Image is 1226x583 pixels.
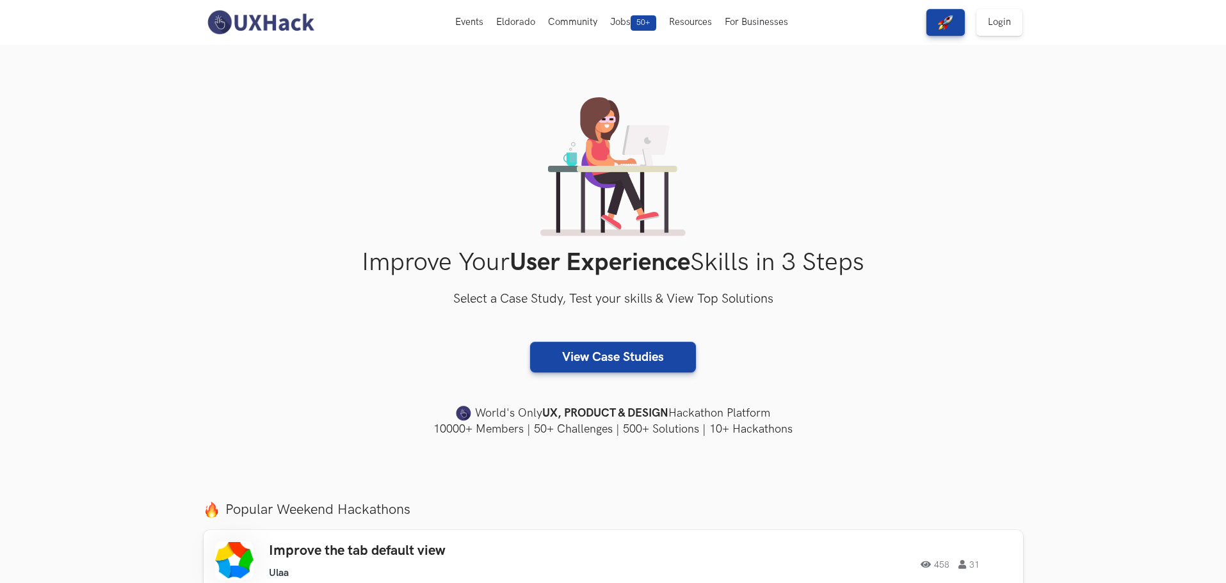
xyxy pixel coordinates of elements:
span: 50+ [631,15,656,31]
span: 458 [921,560,949,569]
li: Ulaa [269,567,289,579]
h4: 10000+ Members | 50+ Challenges | 500+ Solutions | 10+ Hackathons [204,421,1023,437]
h1: Improve Your Skills in 3 Steps [204,248,1023,278]
h3: Select a Case Study, Test your skills & View Top Solutions [204,289,1023,310]
label: Popular Weekend Hackathons [204,501,1023,518]
span: 31 [958,560,980,569]
img: lady working on laptop [540,97,686,236]
a: Login [976,9,1022,36]
img: UXHack-logo.png [204,9,318,36]
img: fire.png [204,502,220,518]
img: uxhack-favicon-image.png [456,405,471,422]
img: rocket [938,15,953,30]
strong: UX, PRODUCT & DESIGN [542,404,668,422]
h3: Improve the tab default view [269,543,633,559]
a: View Case Studies [530,342,696,372]
h4: World's Only Hackathon Platform [204,404,1023,422]
strong: User Experience [510,248,690,278]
